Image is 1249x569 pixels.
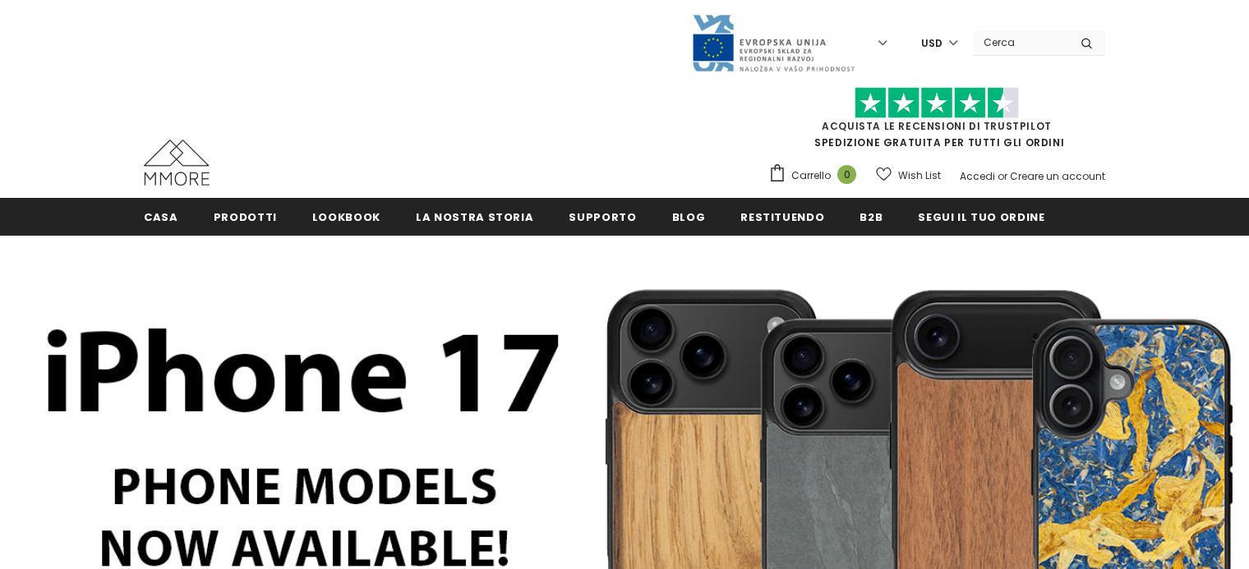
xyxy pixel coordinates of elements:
[998,169,1007,183] span: or
[768,94,1105,149] span: SPEDIZIONE GRATUITA PER TUTTI GLI ORDINI
[569,198,636,235] a: supporto
[960,169,995,183] a: Accedi
[672,198,706,235] a: Blog
[214,209,277,225] span: Prodotti
[918,198,1044,235] a: Segui il tuo ordine
[672,209,706,225] span: Blog
[569,209,636,225] span: supporto
[921,35,943,52] span: USD
[691,35,855,49] a: Javni Razpis
[214,198,277,235] a: Prodotti
[837,165,856,184] span: 0
[1010,169,1105,183] a: Creare un account
[144,209,178,225] span: Casa
[312,209,380,225] span: Lookbook
[740,209,824,225] span: Restituendo
[768,163,864,188] a: Carrello 0
[822,119,1052,133] a: Acquista le recensioni di TrustPilot
[855,87,1019,119] img: Fidati di Pilot Stars
[144,140,210,186] img: Casi MMORE
[860,198,883,235] a: B2B
[898,167,941,184] span: Wish List
[312,198,380,235] a: Lookbook
[416,198,533,235] a: La nostra storia
[691,13,855,73] img: Javni Razpis
[876,161,941,190] a: Wish List
[918,209,1044,225] span: Segui il tuo ordine
[144,198,178,235] a: Casa
[416,209,533,225] span: La nostra storia
[740,198,824,235] a: Restituendo
[791,167,831,184] span: Carrello
[860,209,883,225] span: B2B
[974,30,1068,54] input: Search Site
